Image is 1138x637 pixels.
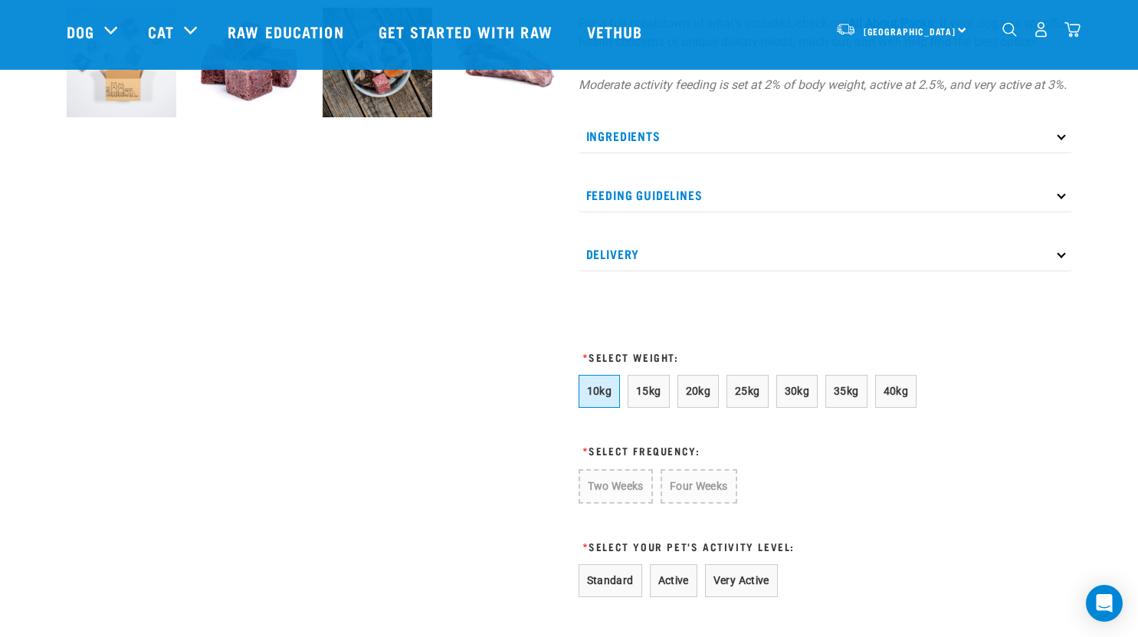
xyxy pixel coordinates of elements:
[1033,21,1049,38] img: user.png
[212,1,362,62] a: Raw Education
[67,20,94,43] a: Dog
[579,469,653,504] button: Two Weeks
[1086,585,1123,622] div: Open Intercom Messenger
[572,1,662,62] a: Vethub
[677,375,720,408] button: 20kg
[686,385,711,397] span: 20kg
[661,469,737,504] button: Four Weeks
[726,375,769,408] button: 25kg
[579,119,1072,153] p: Ingredients
[735,385,760,397] span: 25kg
[776,375,818,408] button: 30kg
[579,351,923,363] h3: Select Weight:
[636,385,661,397] span: 15kg
[363,1,572,62] a: Get started with Raw
[650,564,697,597] button: Active
[834,385,859,397] span: 35kg
[628,375,670,408] button: 15kg
[1002,22,1017,37] img: home-icon-1@2x.png
[579,77,1067,92] em: Moderate activity feeding is set at 2% of body weight, active at 2.5%, and very active at 3%.
[587,385,612,397] span: 10kg
[579,540,923,552] h3: Select Your Pet's Activity Level:
[825,375,867,408] button: 35kg
[785,385,810,397] span: 30kg
[705,564,778,597] button: Very Active
[835,22,856,36] img: van-moving.png
[579,237,1072,271] p: Delivery
[579,178,1072,212] p: Feeding Guidelines
[884,385,909,397] span: 40kg
[875,375,917,408] button: 40kg
[148,20,174,43] a: Cat
[579,375,621,408] button: 10kg
[864,28,956,34] span: [GEOGRAPHIC_DATA]
[1064,21,1081,38] img: home-icon@2x.png
[579,564,642,597] button: Standard
[579,445,923,456] h3: Select Frequency:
